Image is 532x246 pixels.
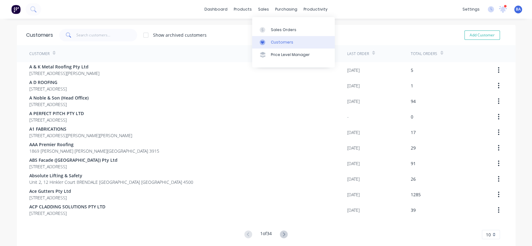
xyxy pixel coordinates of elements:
[411,207,416,213] div: 39
[347,98,360,104] div: [DATE]
[29,51,50,57] div: Customer
[411,51,437,57] div: Total Orders
[29,79,67,86] span: A D ROOFING
[252,49,335,61] a: Price Level Manager
[272,5,300,14] div: purchasing
[347,114,349,120] div: -
[29,172,193,179] span: Absolute Lifting & Safety
[29,70,99,77] span: [STREET_ADDRESS][PERSON_NAME]
[29,110,84,117] span: A PERFECT PITCH PTY LTD
[411,82,413,89] div: 1
[29,203,105,210] span: ACP CLADDING SOLUTIONS PTY LTD
[29,210,105,216] span: [STREET_ADDRESS]
[29,194,71,201] span: [STREET_ADDRESS]
[255,5,272,14] div: sales
[201,5,231,14] a: dashboard
[260,230,272,239] div: 1 of 34
[29,126,132,132] span: A1 FABRICATIONS
[271,27,296,33] div: Sales Orders
[486,231,491,238] span: 10
[29,117,84,123] span: [STREET_ADDRESS]
[347,160,360,167] div: [DATE]
[347,191,360,198] div: [DATE]
[29,163,117,170] span: [STREET_ADDRESS]
[29,179,193,185] span: Unit 2, 12 Hinkler Court BRENDALE [GEOGRAPHIC_DATA] [GEOGRAPHIC_DATA] 4500
[153,32,207,38] div: Show archived customers
[29,101,89,108] span: [STREET_ADDRESS]
[347,51,369,57] div: Last Order
[347,129,360,136] div: [DATE]
[411,176,416,182] div: 26
[29,188,71,194] span: Ace Gutters Pty Ltd
[11,5,21,14] img: Factory
[29,95,89,101] span: A Noble & Son (Head Office)
[271,39,293,45] div: Customers
[347,145,360,151] div: [DATE]
[347,207,360,213] div: [DATE]
[464,30,500,40] button: Add Customer
[516,7,521,12] span: BA
[26,31,53,39] div: Customers
[252,36,335,49] a: Customers
[347,67,360,73] div: [DATE]
[347,82,360,89] div: [DATE]
[411,191,421,198] div: 1285
[271,52,310,58] div: Price Level Manager
[29,148,159,154] span: 1869 [PERSON_NAME] [PERSON_NAME][GEOGRAPHIC_DATA] 3915
[411,145,416,151] div: 29
[231,5,255,14] div: products
[411,114,413,120] div: 0
[76,29,137,41] input: Search customers...
[459,5,483,14] div: settings
[29,141,159,148] span: AAA Premier Roofing
[29,132,132,139] span: [STREET_ADDRESS][PERSON_NAME][PERSON_NAME]
[29,63,99,70] span: A & K Metal Roofing Pty Ltd
[411,129,416,136] div: 17
[252,23,335,36] a: Sales Orders
[29,157,117,163] span: ABS Facade ([GEOGRAPHIC_DATA]) Pty Ltd
[29,86,67,92] span: [STREET_ADDRESS]
[411,67,413,73] div: 5
[300,5,331,14] div: productivity
[411,160,416,167] div: 91
[347,176,360,182] div: [DATE]
[411,98,416,104] div: 94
